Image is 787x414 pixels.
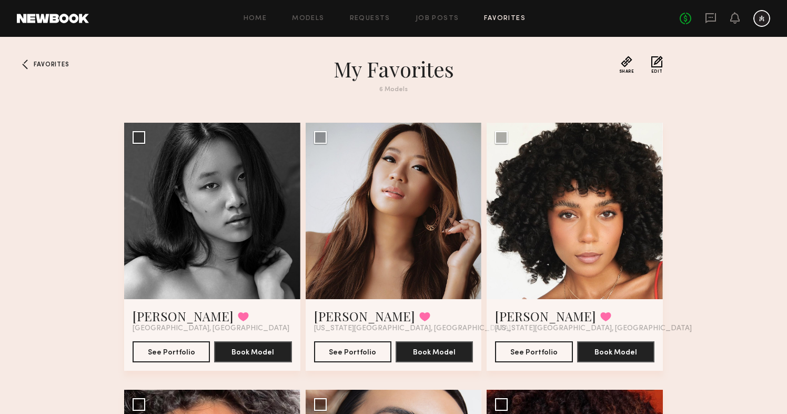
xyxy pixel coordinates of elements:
[396,341,473,362] button: Book Model
[34,62,69,68] span: Favorites
[214,347,291,356] a: Book Model
[484,15,526,22] a: Favorites
[244,15,267,22] a: Home
[619,56,634,74] button: Share
[292,15,324,22] a: Models
[651,56,663,74] button: Edit
[204,56,583,82] h1: My Favorites
[577,341,654,362] button: Book Model
[314,341,391,362] button: See Portfolio
[495,341,572,362] button: See Portfolio
[416,15,459,22] a: Job Posts
[651,70,663,74] span: Edit
[495,308,596,324] a: [PERSON_NAME]
[133,324,289,333] span: [GEOGRAPHIC_DATA], [GEOGRAPHIC_DATA]
[17,56,34,73] a: Favorites
[396,347,473,356] a: Book Model
[214,341,291,362] button: Book Model
[495,324,692,333] span: [US_STATE][GEOGRAPHIC_DATA], [GEOGRAPHIC_DATA]
[314,324,511,333] span: [US_STATE][GEOGRAPHIC_DATA], [GEOGRAPHIC_DATA]
[350,15,390,22] a: Requests
[133,341,210,362] button: See Portfolio
[577,347,654,356] a: Book Model
[619,70,634,74] span: Share
[314,308,415,324] a: [PERSON_NAME]
[204,86,583,93] div: 6 Models
[133,308,234,324] a: [PERSON_NAME]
